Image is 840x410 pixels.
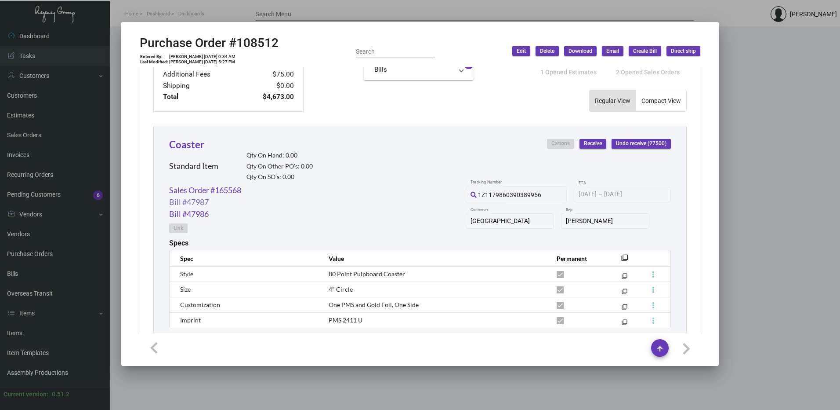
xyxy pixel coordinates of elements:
a: Sales Order #165568 [169,184,241,196]
mat-icon: filter_none [621,257,628,264]
span: Download [568,48,592,55]
a: Bill #47986 [169,208,209,220]
td: $75.00 [242,69,294,80]
span: Create Bill [633,48,657,55]
span: Cartons [551,140,570,147]
span: 4" Circle [329,286,353,293]
span: Undo receive (27500) [616,140,666,147]
mat-icon: filter_none [622,321,627,327]
span: 2 Opened Sales Orders [616,69,680,76]
td: Last Modified: [140,59,169,65]
span: 80 Point Pulpboard Coaster [329,270,405,278]
button: 2 Opened Sales Orders [609,64,687,80]
a: Bill #47987 [169,196,209,208]
mat-icon: filter_none [622,290,627,296]
span: Direct ship [671,48,696,55]
button: Download [564,46,597,56]
td: Additional Fees [163,69,242,80]
a: Coaster [169,139,204,150]
button: Email [602,46,623,56]
span: Email [606,48,619,55]
span: 1 Opened Estimates [540,69,597,76]
button: Create Bill [629,46,661,56]
button: Compact View [636,90,686,111]
button: Undo receive (27500) [612,139,671,149]
div: Current version: [4,390,48,399]
td: $0.00 [242,81,294,92]
span: Link [174,225,183,232]
h2: Qty On Other PO’s: 0.00 [246,163,313,170]
span: Style [180,270,193,278]
h2: Standard Item [169,161,218,171]
span: Receive [584,140,602,147]
td: $4,673.00 [242,92,294,102]
input: End date [604,191,646,198]
button: Cartons [547,139,574,149]
h2: Purchase Order #108512 [140,36,279,51]
h2: Qty On SO’s: 0.00 [246,173,313,181]
span: Imprint [180,316,201,324]
td: Total [163,92,242,102]
span: Customization [180,301,220,308]
mat-panel-title: Bills [374,65,453,75]
td: [PERSON_NAME] [DATE] 9:34 AM [169,54,236,59]
td: [PERSON_NAME] [DATE] 5:27 PM [169,59,236,65]
th: Permanent [548,251,608,266]
h2: Qty On Hand: 0.00 [246,152,313,159]
input: Start date [579,191,597,198]
button: Direct ship [666,46,700,56]
span: Size [180,286,191,293]
span: Edit [517,48,526,55]
th: Value [320,251,548,266]
mat-expansion-panel-header: Bills [364,59,474,80]
span: One PMS and Gold Foil, One Side [329,301,419,308]
td: Entered By: [140,54,169,59]
span: 1Z1179860390389956 [478,191,541,198]
td: Shipping [163,81,242,92]
mat-icon: filter_none [622,306,627,311]
button: Delete [536,46,559,56]
button: Regular View [590,90,636,111]
h2: Specs [169,239,188,247]
button: Edit [512,46,530,56]
button: Receive [579,139,606,149]
button: Link [169,223,188,233]
div: 0.51.2 [52,390,69,399]
button: 1 Opened Estimates [533,64,604,80]
mat-icon: filter_none [622,275,627,281]
span: Delete [540,48,554,55]
span: – [598,191,602,198]
th: Spec [170,251,320,266]
span: PMS 2411 U [329,316,362,324]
